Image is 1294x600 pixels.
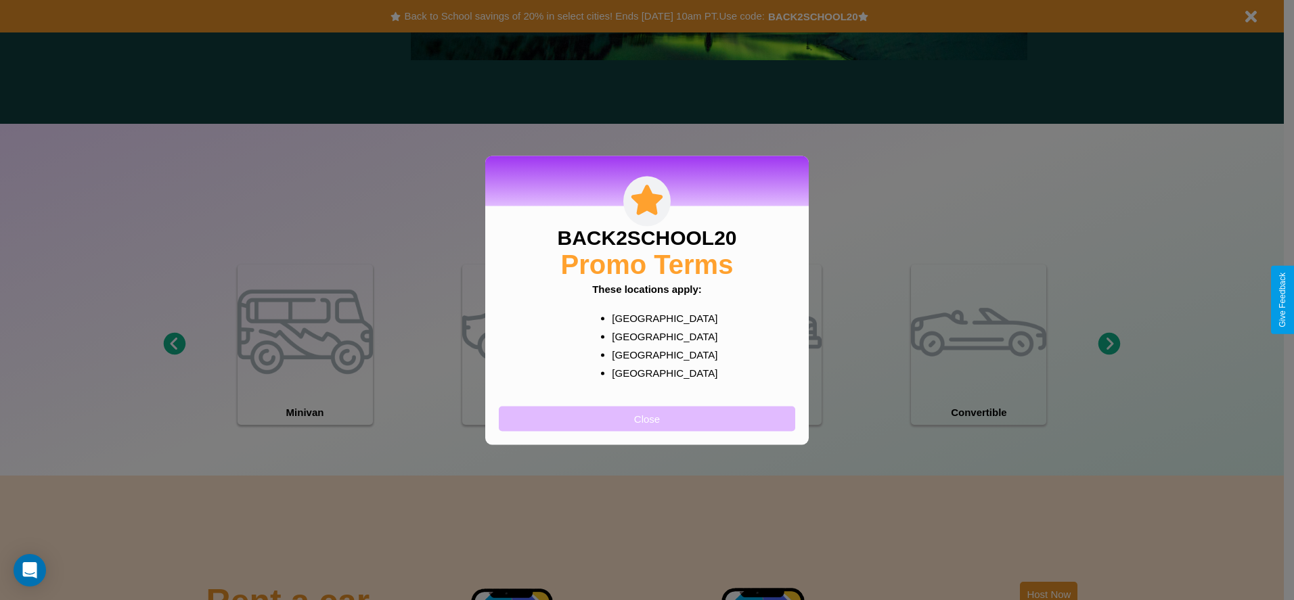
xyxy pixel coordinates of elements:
[499,406,795,431] button: Close
[1278,273,1287,327] div: Give Feedback
[612,327,709,345] p: [GEOGRAPHIC_DATA]
[557,226,736,249] h3: BACK2SCHOOL20
[14,554,46,586] div: Open Intercom Messenger
[612,345,709,363] p: [GEOGRAPHIC_DATA]
[612,308,709,327] p: [GEOGRAPHIC_DATA]
[561,249,734,279] h2: Promo Terms
[592,283,702,294] b: These locations apply:
[612,363,709,382] p: [GEOGRAPHIC_DATA]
